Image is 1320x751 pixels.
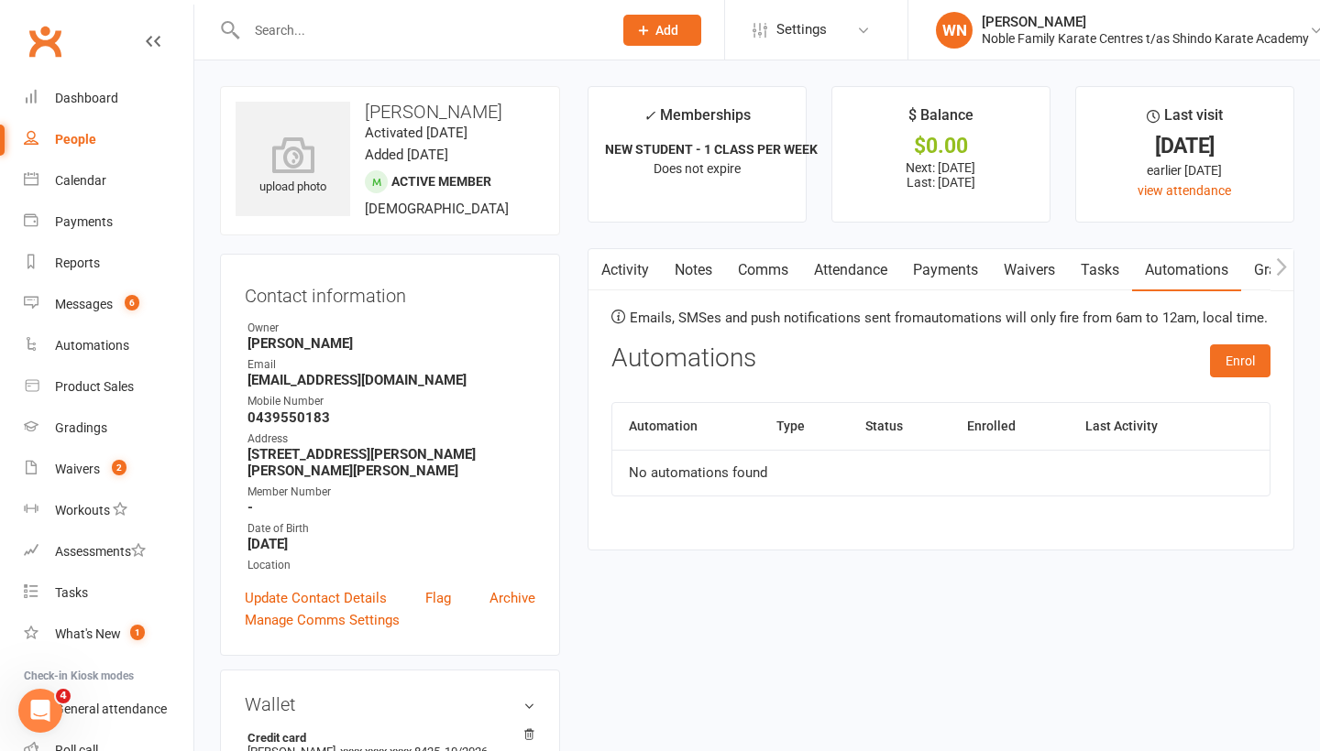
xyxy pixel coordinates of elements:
[247,430,535,448] div: Address
[247,320,535,337] div: Owner
[489,587,535,609] a: Archive
[991,249,1068,291] a: Waivers
[241,17,599,43] input: Search...
[24,201,193,243] a: Payments
[55,626,121,641] div: What's New
[936,12,973,49] div: WN
[1093,136,1277,156] div: [DATE]
[24,243,193,284] a: Reports
[247,393,535,410] div: Mobile Number
[55,214,113,229] div: Payments
[247,520,535,538] div: Date of Birth
[760,403,849,450] th: Type
[245,278,535,306] h3: Contact information
[247,372,535,388] strong: [EMAIL_ADDRESS][DOMAIN_NAME]
[24,572,193,614] a: Tasks
[1147,103,1223,136] div: Last visit
[849,403,951,450] th: Status
[24,366,193,408] a: Product Sales
[849,160,1033,190] p: Next: [DATE] Last: [DATE]
[236,136,350,197] div: upload photo
[125,295,139,310] span: 6
[236,102,544,122] h3: [PERSON_NAME]
[18,689,62,733] iframe: Intercom live chat
[643,107,655,125] i: ✓
[612,450,1270,495] td: No automations found
[55,379,134,394] div: Product Sales
[55,256,100,270] div: Reports
[776,9,827,50] span: Settings
[55,297,113,311] div: Messages
[951,403,1069,450] th: Enrolled
[643,103,751,137] div: Memberships
[55,420,107,435] div: Gradings
[655,23,678,38] span: Add
[1138,183,1231,198] a: view attendance
[605,142,818,157] strong: NEW STUDENT - 1 CLASS PER WEEK
[982,14,1309,30] div: [PERSON_NAME]
[24,531,193,572] a: Assessments
[1210,344,1270,377] button: Enrol
[22,18,68,64] a: Clubworx
[982,30,1309,47] div: Noble Family Karate Centres t/as Shindo Karate Academy
[24,160,193,201] a: Calendar
[24,119,193,160] a: People
[56,689,71,703] span: 4
[112,460,126,475] span: 2
[55,503,110,517] div: Workouts
[662,249,725,291] a: Notes
[247,499,535,516] strong: -
[1132,249,1241,291] a: Automations
[24,284,193,325] a: Messages 6
[24,689,193,730] a: General attendance kiosk mode
[365,147,448,163] time: Added [DATE]
[55,338,129,353] div: Automations
[245,587,387,609] a: Update Contact Details
[611,344,756,373] h3: Automations
[55,132,96,147] div: People
[245,694,535,714] h3: Wallet
[1068,249,1132,291] a: Tasks
[365,201,509,217] span: [DEMOGRAPHIC_DATA]
[588,249,662,291] a: Activity
[247,731,526,745] strong: Credit card
[1069,403,1222,450] th: Last Activity
[725,249,801,291] a: Comms
[24,325,193,366] a: Automations
[247,484,535,501] div: Member Number
[247,446,535,479] strong: [STREET_ADDRESS][PERSON_NAME][PERSON_NAME][PERSON_NAME]
[849,136,1033,156] div: $0.00
[24,78,193,119] a: Dashboard
[612,403,760,450] th: Automation
[24,449,193,490] a: Waivers 2
[365,125,467,141] time: Activated [DATE]
[611,310,1270,326] p: Emails, SMSes and push notifications sent from automations will only fire from 6am to 12am, local...
[801,249,900,291] a: Attendance
[654,161,741,176] span: Does not expire
[1093,160,1277,180] div: earlier [DATE]
[247,335,535,352] strong: [PERSON_NAME]
[245,609,400,631] a: Manage Comms Settings
[24,614,193,655] a: What's New1
[425,587,451,609] a: Flag
[130,625,145,640] span: 1
[623,15,701,46] button: Add
[55,462,100,476] div: Waivers
[247,536,535,552] strong: [DATE]
[900,249,991,291] a: Payments
[55,544,146,559] div: Assessments
[55,585,88,600] div: Tasks
[908,103,973,136] div: $ Balance
[24,490,193,531] a: Workouts
[55,91,118,105] div: Dashboard
[55,173,106,188] div: Calendar
[247,356,535,374] div: Email
[24,408,193,449] a: Gradings
[247,557,535,574] div: Location
[247,409,535,426] strong: 0439550183
[391,174,491,189] span: Active member
[55,702,167,716] div: General attendance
